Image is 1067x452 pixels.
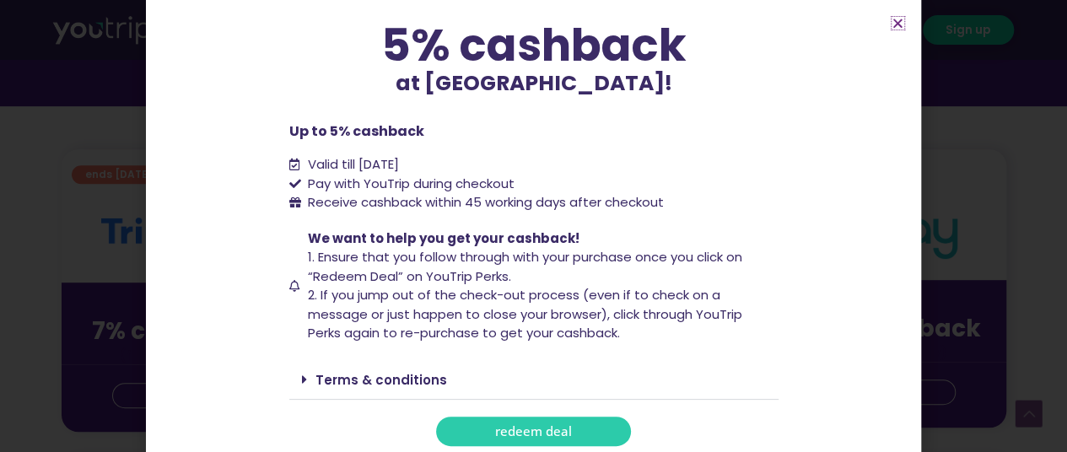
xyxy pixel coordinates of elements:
[304,193,664,213] span: Receive cashback within 45 working days after checkout
[892,17,904,30] a: Close
[289,360,779,400] div: Terms & conditions
[304,155,399,175] span: Valid till [DATE]
[495,425,572,438] span: redeem deal
[289,67,779,100] p: at [GEOGRAPHIC_DATA]!
[315,371,447,389] a: Terms & conditions
[308,248,742,285] span: 1. Ensure that you follow through with your purchase once you click on “Redeem Deal” on YouTrip P...
[308,286,742,342] span: 2. If you jump out of the check-out process (even if to check on a message or just happen to clos...
[289,23,779,67] div: 5% cashback
[289,121,779,142] p: Up to 5% cashback
[436,417,631,446] a: redeem deal
[308,229,579,247] span: We want to help you get your cashback!
[304,175,515,194] span: Pay with YouTrip during checkout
